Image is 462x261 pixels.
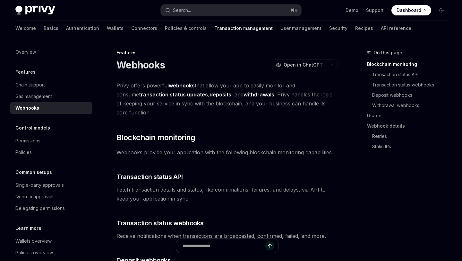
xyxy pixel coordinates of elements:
span: Fetch transaction details and status, like confirmations, failures, and delays, via API to keep y... [116,185,338,203]
div: Overview [15,48,36,56]
a: Retries [367,131,452,141]
a: Webhook details [367,121,452,131]
span: ⌘ K [291,8,297,13]
a: Deposit webhooks [367,90,452,100]
div: Search... [173,6,191,14]
h5: Control models [15,124,50,132]
a: Wallets overview [10,235,92,247]
div: Quorum approvals [15,193,55,201]
button: Send message [265,241,274,250]
a: Single-party approvals [10,179,92,191]
h1: Webhooks [116,59,165,71]
div: Policies overview [15,249,53,256]
div: Policies [15,148,32,156]
div: Features [116,50,338,56]
a: Basics [44,21,58,36]
div: Chain support [15,81,45,89]
strong: webhooks [169,82,195,89]
a: Quorum approvals [10,191,92,203]
a: Transaction management [214,21,273,36]
span: Privy offers powerful that allow your app to easily monitor and consume , , and . Privy handles t... [116,81,338,117]
strong: withdrawals [244,91,274,98]
h5: Common setups [15,168,52,176]
a: Connectors [131,21,157,36]
a: Security [329,21,347,36]
a: Recipes [355,21,373,36]
div: Webhooks [15,104,39,112]
div: Wallets overview [15,237,52,245]
h5: Features [15,68,36,76]
span: Blockchain monitoring [116,132,195,143]
span: On this page [373,49,402,57]
a: Transaction status API [367,69,452,80]
a: Chain support [10,79,92,91]
a: Permissions [10,135,92,147]
a: Usage [367,111,452,121]
a: Transaction status webhooks [367,80,452,90]
a: Delegating permissions [10,203,92,214]
span: Receive notifications when transactions are broadcasted, confirmed, failed, and more. [116,231,338,240]
a: Support [366,7,384,14]
span: Dashboard [397,7,421,14]
strong: deposits [210,91,231,98]
a: Wallets [107,21,124,36]
button: Toggle dark mode [436,5,447,15]
button: Open in ChatGPT [272,59,327,70]
div: Single-party approvals [15,181,64,189]
a: Withdrawal webhooks [367,100,452,111]
div: Gas management [15,93,52,100]
a: Authentication [66,21,99,36]
a: User management [280,21,321,36]
a: API reference [381,21,411,36]
span: Webhooks provide your application with the following blockchain monitoring capabilities. [116,148,338,157]
a: Policies & controls [165,21,207,36]
span: Transaction status webhooks [116,219,204,228]
span: Open in ChatGPT [284,62,323,68]
a: Gas management [10,91,92,102]
div: Delegating permissions [15,204,65,212]
h5: Learn more [15,224,41,232]
strong: transaction status updates [139,91,208,98]
div: Permissions [15,137,40,145]
a: Blockchain monitoring [367,59,452,69]
a: Overview [10,46,92,58]
a: Static IPs [367,141,452,152]
span: Transaction status API [116,172,183,181]
button: Search...⌘K [161,4,301,16]
a: Policies overview [10,247,92,258]
a: Welcome [15,21,36,36]
input: Ask a question... [183,239,265,253]
a: Policies [10,147,92,158]
a: Webhooks [10,102,92,114]
img: dark logo [15,6,55,15]
a: Dashboard [391,5,431,15]
a: Demo [346,7,358,14]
